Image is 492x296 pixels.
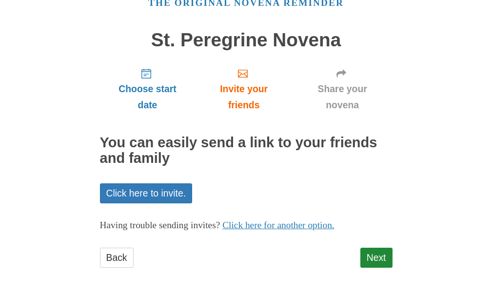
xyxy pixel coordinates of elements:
span: Share your novena [302,81,383,113]
span: Having trouble sending invites? [100,220,220,230]
a: Invite your friends [195,60,292,118]
h1: St. Peregrine Novena [100,30,393,51]
span: Choose start date [110,81,186,113]
a: Click here to invite. [100,183,193,203]
span: Invite your friends [205,81,282,113]
a: Click here for another option. [222,220,335,230]
a: Next [360,248,393,268]
h2: You can easily send a link to your friends and family [100,135,393,166]
a: Back [100,248,134,268]
a: Share your novena [293,60,393,118]
a: Choose start date [100,60,196,118]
